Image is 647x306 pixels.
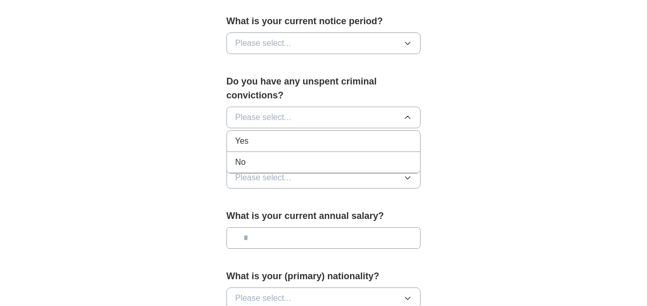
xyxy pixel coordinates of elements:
[226,269,421,283] label: What is your (primary) nationality?
[226,209,421,223] label: What is your current annual salary?
[235,135,249,147] span: Yes
[226,14,421,28] label: What is your current notice period?
[235,172,291,184] span: Please select...
[226,32,421,54] button: Please select...
[226,107,421,128] button: Please select...
[226,75,421,103] label: Do you have any unspent criminal convictions?
[235,111,291,124] span: Please select...
[235,292,291,304] span: Please select...
[235,156,246,168] span: No
[235,37,291,49] span: Please select...
[226,167,421,189] button: Please select...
